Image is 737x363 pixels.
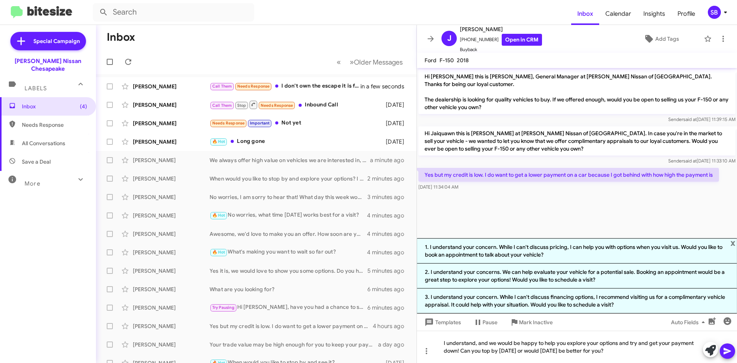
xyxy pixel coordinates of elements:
span: Buyback [460,46,542,53]
div: What are you looking for? [210,285,367,293]
span: [DATE] 11:34:04 AM [418,184,458,190]
span: » [350,57,354,67]
div: Your trade value may be high enough for you to keep your payments the same along with incentives ... [210,341,378,348]
span: Templates [423,315,461,329]
div: [PERSON_NAME] [133,83,210,90]
div: [PERSON_NAME] [133,175,210,182]
button: Previous [332,54,345,70]
a: Inbox [571,3,599,25]
li: 2. I understand your concerns. We can help evaluate your vehicle for a potential sale. Booking an... [417,264,737,288]
div: What's making you want to wait so far out? [210,248,367,257]
span: said at [683,158,697,164]
a: Profile [671,3,701,25]
div: 4 minutes ago [367,230,410,238]
div: Long gone [210,137,382,146]
div: 4 minutes ago [367,212,410,219]
span: Inbox [22,103,87,110]
div: 3 minutes ago [367,193,410,201]
button: Auto Fields [665,315,714,329]
div: [PERSON_NAME] [133,193,210,201]
span: Pause [483,315,497,329]
div: Yes but my credit is low. I do want to get a lower payment on a car because I got behind with how... [210,322,373,330]
span: 🔥 Hot [212,139,225,144]
span: Sender [DATE] 11:39:15 AM [668,116,735,122]
div: We always offer high value on vehicles we are interested in, we just need to see it for a quick a... [210,156,370,164]
div: [PERSON_NAME] [133,267,210,275]
div: No worries, what time [DATE] works best for a visit? [210,211,367,220]
div: Not yet [210,119,382,128]
a: Open in CRM [502,34,542,46]
a: Calendar [599,3,637,25]
div: I don't own the escape it is financed and I still owe 20,000 [210,82,364,91]
a: Insights [637,3,671,25]
span: 2018 [457,57,469,64]
div: [PERSON_NAME] [133,322,210,330]
button: Templates [417,315,467,329]
div: SB [708,6,721,19]
span: Auto Fields [671,315,708,329]
span: said at [683,116,697,122]
button: Mark Inactive [504,315,559,329]
span: All Conversations [22,139,65,147]
span: Save a Deal [22,158,51,166]
span: Labels [25,85,47,92]
p: Yes but my credit is low. I do want to get a lower payment on a car because I got behind with how... [418,168,719,182]
div: No worries, I am sorry to hear that! What day this week works best for a visit? [210,193,367,201]
span: Sender [DATE] 11:33:10 AM [668,158,735,164]
div: [PERSON_NAME] [133,156,210,164]
span: Ford [425,57,436,64]
button: Pause [467,315,504,329]
span: Try Pausing [212,305,235,310]
span: x [730,238,735,247]
span: 🔥 Hot [212,213,225,218]
nav: Page navigation example [332,54,407,70]
div: [PERSON_NAME] [133,249,210,256]
a: Special Campaign [10,32,86,50]
div: 4 minutes ago [367,249,410,256]
div: [PERSON_NAME] [133,119,210,127]
div: 6 minutes ago [367,304,410,312]
div: 2 minutes ago [367,175,410,182]
button: SB [701,6,729,19]
span: Needs Response [237,84,270,89]
span: 🔥 Hot [212,250,225,255]
div: [PERSON_NAME] [133,230,210,238]
p: Hi [PERSON_NAME] this is [PERSON_NAME], General Manager at [PERSON_NAME] Nissan of [GEOGRAPHIC_DA... [418,70,735,114]
div: Awesome, we'd love to make you an offer. How soon are you able to stop by? [210,230,367,238]
span: (4) [80,103,87,110]
span: Add Tags [655,32,679,46]
span: Mark Inactive [519,315,553,329]
button: Add Tags [621,32,700,46]
div: 4 hours ago [373,322,410,330]
span: Special Campaign [33,37,80,45]
span: « [337,57,341,67]
div: I understand, and we would be happy to help you explore your options and try and get your payment... [417,331,737,363]
li: 3. I understand your concern. While I can't discuss financing options, I recommend visiting us fo... [417,288,737,313]
span: Stop [237,103,246,108]
div: [PERSON_NAME] [133,304,210,312]
div: [DATE] [382,138,410,146]
div: Inbound Call [210,100,382,109]
span: More [25,180,40,187]
div: [PERSON_NAME] [133,341,210,348]
div: 5 minutes ago [367,267,410,275]
span: Important [250,121,270,126]
input: Search [93,3,254,22]
span: J [447,32,451,45]
div: [DATE] [382,119,410,127]
span: Needs Response [22,121,87,129]
span: Older Messages [354,58,403,66]
div: a minute ago [370,156,410,164]
div: [PERSON_NAME] [133,101,210,109]
div: in a few seconds [364,83,410,90]
div: Yes it is, we would love to show you some options. Do you have 30 minutes to spare [DATE]? [210,267,367,275]
span: Call Them [212,84,232,89]
div: [PERSON_NAME] [133,285,210,293]
span: [PHONE_NUMBER] [460,34,542,46]
span: Needs Response [212,121,245,126]
div: Hi [PERSON_NAME], have you had a chance to speak with him? [210,303,367,312]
